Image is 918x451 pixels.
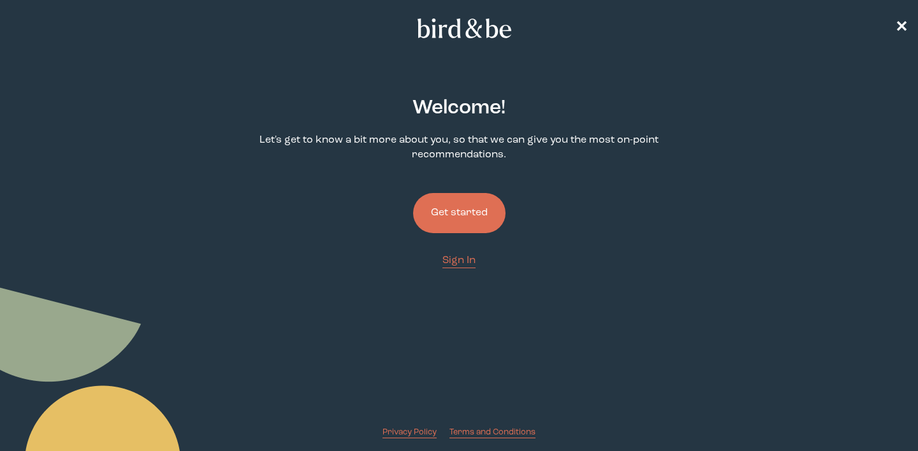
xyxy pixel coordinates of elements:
span: Sign In [442,255,476,266]
a: Sign In [442,254,476,268]
span: Privacy Policy [382,428,437,436]
a: Terms and Conditions [449,426,535,438]
a: Privacy Policy [382,426,437,438]
a: Get started [413,173,506,254]
span: ✕ [895,20,908,36]
button: Get started [413,193,506,233]
h2: Welcome ! [412,94,506,123]
p: Let's get to know a bit more about you, so that we can give you the most on-point recommendations. [240,133,678,162]
a: ✕ [895,17,908,39]
span: Terms and Conditions [449,428,535,436]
